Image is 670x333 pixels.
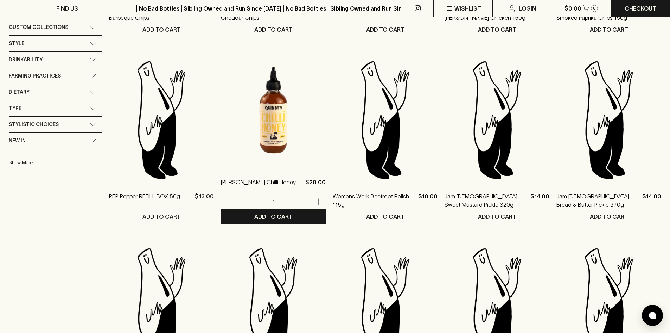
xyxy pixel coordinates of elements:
[333,58,438,181] img: Blackhearts & Sparrows Man
[9,133,102,149] div: New In
[366,25,404,34] p: ADD TO CART
[221,44,326,167] img: Quinby's Chilli Honey
[9,84,102,100] div: Dietary
[9,117,102,132] div: Stylistic Choices
[9,23,68,32] span: Custom Collections
[642,192,661,209] p: $14.00
[590,212,628,221] p: ADD TO CART
[9,120,59,129] span: Stylistic Choices
[9,19,102,35] div: Custom Collections
[221,178,296,195] a: [PERSON_NAME] Chilli Honey
[9,55,43,64] span: Drinkability
[9,36,102,51] div: Style
[9,88,30,97] span: Dietary
[9,52,102,68] div: Drinkability
[109,209,214,224] button: ADD TO CART
[564,4,581,13] p: $0.00
[366,212,404,221] p: ADD TO CART
[530,192,549,209] p: $14.00
[221,209,326,224] button: ADD TO CART
[625,4,656,13] p: Checkout
[195,192,214,209] p: $13.00
[333,209,438,224] button: ADD TO CART
[519,4,536,13] p: Login
[305,178,326,195] p: $20.00
[445,192,528,209] a: Jam [DEMOGRAPHIC_DATA] Sweet Mustard Pickle 320g
[418,192,438,209] p: $10.00
[478,25,516,34] p: ADD TO CART
[556,22,661,37] button: ADD TO CART
[9,100,102,116] div: Type
[109,192,180,209] a: PEP Pepper REFILL BOX 50g
[333,22,438,37] button: ADD TO CART
[454,4,481,13] p: Wishlist
[9,104,21,113] span: Type
[590,25,628,34] p: ADD TO CART
[593,6,596,10] p: 0
[109,22,214,37] button: ADD TO CART
[9,39,24,48] span: Style
[649,312,656,319] img: bubble-icon
[9,155,101,170] button: Show More
[556,209,661,224] button: ADD TO CART
[445,58,549,181] img: Blackhearts & Sparrows Man
[333,192,415,209] a: Womens Work Beetroot Relish 115g
[265,198,282,206] p: 1
[556,192,639,209] a: Jam [DEMOGRAPHIC_DATA] Bread & Butter Pickle 370g
[254,25,293,34] p: ADD TO CART
[56,4,78,13] p: FIND US
[556,58,661,181] img: Blackhearts & Sparrows Man
[9,68,102,84] div: Farming Practices
[9,72,61,80] span: Farming Practices
[445,209,549,224] button: ADD TO CART
[9,136,26,145] span: New In
[478,212,516,221] p: ADD TO CART
[142,212,181,221] p: ADD TO CART
[254,212,293,221] p: ADD TO CART
[221,22,326,37] button: ADD TO CART
[142,25,181,34] p: ADD TO CART
[445,22,549,37] button: ADD TO CART
[109,58,214,181] img: Blackhearts & Sparrows Man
